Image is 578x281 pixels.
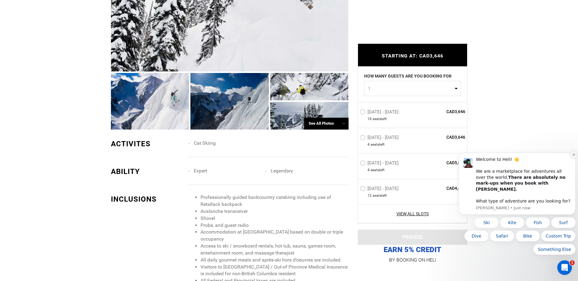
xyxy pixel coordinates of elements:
[367,142,370,147] span: 4
[200,215,348,222] li: Shovel
[200,229,348,243] li: Accommodation at [GEOGRAPHIC_DATA] based on double or triple occupancy
[380,116,381,121] span: s
[194,140,216,146] span: Cat Skiing
[421,160,466,166] span: CAD5,845
[368,85,453,91] span: 1
[360,186,400,193] label: [DATE] - [DATE]
[364,73,452,81] label: HOW MANY GUESTS ARE YOU BOOKING FOR
[200,222,348,229] li: Probe, and guest radio
[421,108,466,114] span: CAD3,646
[304,118,349,130] div: See All Photos
[194,168,207,174] span: Expert
[557,260,572,275] iframe: Intercom live chat
[342,121,346,126] span: →
[367,116,372,121] span: 16
[111,194,184,204] div: INCLUSIONS
[200,257,348,264] li: All daily gourmet meals and après-ski hors d’oeuvres are included.
[371,142,385,147] span: seat left
[373,116,387,121] span: seat left
[456,112,578,265] iframe: Intercom notifications message
[271,168,293,174] span: Legendary
[378,142,379,147] span: s
[421,134,466,140] span: CAD3,646
[200,243,348,257] li: Access to ski / snowboard rentals, hot tub, sauna, games room, entertainment room, and massage th...
[373,193,387,198] span: seat left
[111,139,184,149] div: ACTIVITES
[358,256,467,264] p: BY BOOKING ON HELI
[200,194,348,208] li: Professionally guided backcountry catskiing including use of Retallack backpack
[380,193,381,198] span: s
[371,168,385,173] span: seat left
[367,193,372,198] span: 12
[358,230,467,245] button: PROCEED
[382,53,443,58] span: STARTING AT: CAD3,646
[200,208,348,215] li: Avalanche transceiver
[360,160,400,168] label: [DATE] - [DATE]
[360,109,400,116] label: [DATE] - [DATE]
[421,185,466,191] span: CAD4,460
[200,264,348,278] li: Visitors to [GEOGRAPHIC_DATA] / Out-of Province Medical Insurance is included for non-British Col...
[364,81,461,96] button: 1
[360,135,400,142] label: [DATE] - [DATE]
[111,166,184,177] div: ABILITY
[378,168,379,173] span: s
[367,168,370,173] span: 4
[570,260,575,265] span: 1
[360,211,466,217] a: View All Slots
